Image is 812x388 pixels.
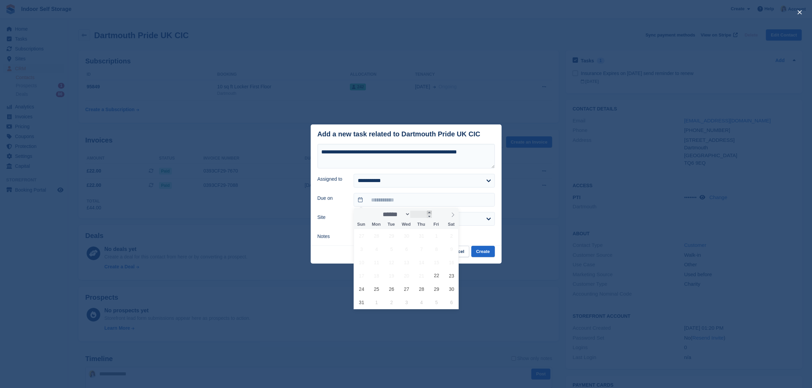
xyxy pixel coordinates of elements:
[355,229,368,242] span: July 27, 2025
[318,195,346,202] label: Due on
[445,242,458,256] span: August 9, 2025
[430,269,443,282] span: August 22, 2025
[385,282,398,296] span: August 26, 2025
[415,296,428,309] span: September 4, 2025
[445,229,458,242] span: August 2, 2025
[430,282,443,296] span: August 29, 2025
[430,242,443,256] span: August 8, 2025
[385,242,398,256] span: August 5, 2025
[400,296,413,309] span: September 3, 2025
[385,256,398,269] span: August 12, 2025
[430,229,443,242] span: August 1, 2025
[445,256,458,269] span: August 16, 2025
[415,282,428,296] span: August 28, 2025
[354,222,369,227] span: Sun
[430,256,443,269] span: August 15, 2025
[318,130,481,138] div: Add a new task related to Dartmouth Pride UK CIC
[794,7,805,18] button: close
[445,296,458,309] span: September 6, 2025
[355,282,368,296] span: August 24, 2025
[471,246,494,257] button: Create
[399,222,414,227] span: Wed
[385,296,398,309] span: September 2, 2025
[429,222,444,227] span: Fri
[415,242,428,256] span: August 7, 2025
[355,296,368,309] span: August 31, 2025
[400,282,413,296] span: August 27, 2025
[318,176,346,183] label: Assigned to
[355,242,368,256] span: August 3, 2025
[370,242,383,256] span: August 4, 2025
[414,222,429,227] span: Thu
[381,211,411,218] select: Month
[415,229,428,242] span: July 31, 2025
[415,256,428,269] span: August 14, 2025
[400,269,413,282] span: August 20, 2025
[400,229,413,242] span: July 30, 2025
[318,214,346,221] label: Site
[370,256,383,269] span: August 11, 2025
[385,229,398,242] span: July 29, 2025
[370,282,383,296] span: August 25, 2025
[370,229,383,242] span: July 28, 2025
[384,222,399,227] span: Tue
[355,269,368,282] span: August 17, 2025
[400,256,413,269] span: August 13, 2025
[370,269,383,282] span: August 18, 2025
[410,211,432,218] input: Year
[445,282,458,296] span: August 30, 2025
[385,269,398,282] span: August 19, 2025
[430,296,443,309] span: September 5, 2025
[445,269,458,282] span: August 23, 2025
[444,222,459,227] span: Sat
[370,296,383,309] span: September 1, 2025
[415,269,428,282] span: August 21, 2025
[318,233,346,240] label: Notes
[355,256,368,269] span: August 10, 2025
[369,222,384,227] span: Mon
[400,242,413,256] span: August 6, 2025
